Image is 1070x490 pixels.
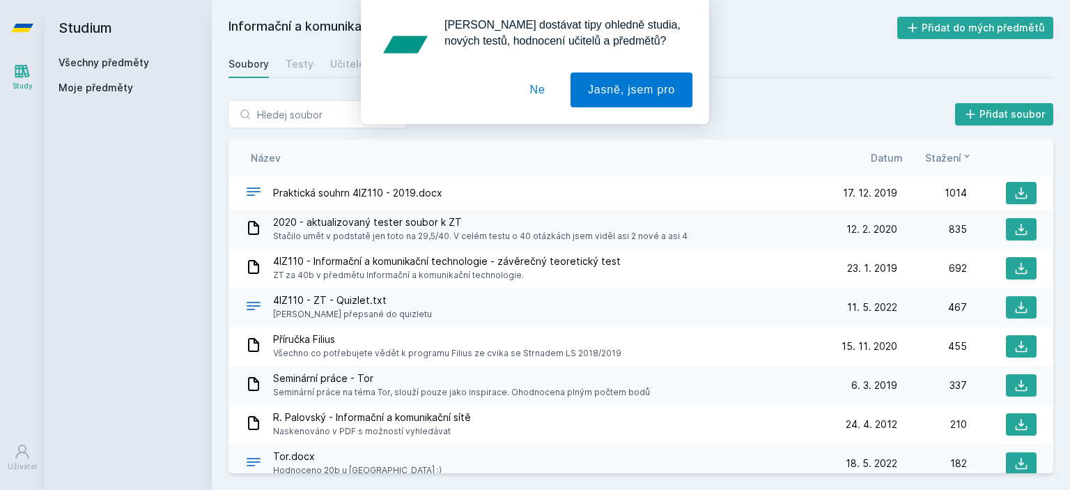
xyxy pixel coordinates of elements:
div: DOCX [245,183,262,204]
div: 182 [897,457,967,470]
div: 467 [897,300,967,314]
span: 23. 1. 2019 [847,261,897,275]
span: 12. 2. 2020 [846,222,897,236]
span: Praktická souhrn 4IZ110 - 2019.docx [273,186,442,200]
button: Jasně, jsem pro [571,72,692,107]
div: Uživatel [8,461,37,472]
span: 24. 4. 2012 [846,418,897,431]
span: 4IZ110 - Informační a komunikační technologie - závěrečný teoretický test [273,254,621,268]
span: Seminární práce na téma Tor, slouží pouze jako inspirace. Ohodnocena plným počtem bodů [273,385,650,399]
div: 835 [897,222,967,236]
span: 17. 12. 2019 [843,186,897,200]
button: Datum [871,151,903,165]
span: 2020 - aktualizovaný tester soubor k ZT [273,215,688,229]
div: [PERSON_NAME] dostávat tipy ohledně studia, nových testů, hodnocení učitelů a předmětů? [433,17,692,49]
span: Stažení [925,151,961,165]
button: Stažení [925,151,972,165]
div: 1014 [897,186,967,200]
div: 692 [897,261,967,275]
div: DOCX [245,454,262,474]
span: Příručka Filius [273,332,621,346]
span: 6. 3. 2019 [851,378,897,392]
span: Hodnoceno 20b u [GEOGRAPHIC_DATA] :) [273,464,442,477]
span: Naskenováno v PDF s možností vyhledávat [273,424,471,438]
div: 337 [897,378,967,392]
span: Stačilo umět v podstatě jen toto na 29,5/40. V celém testu o 40 otázkách jsem viděl asi 2 nové a ... [273,229,688,243]
span: 11. 5. 2022 [847,300,897,314]
button: Ne [513,72,563,107]
span: Seminární práce - Tor [273,372,650,385]
span: Všechno co potřebujete vědět k programu Filius ze cvika se Strnadem LS 2018/2019 [273,346,621,360]
span: ZT za 40b v předmětu Informační a komunikační technologie. [273,268,621,282]
div: TXT [245,298,262,318]
button: Název [251,151,281,165]
span: Tor.docx [273,450,442,464]
img: notification icon [378,17,433,72]
span: 15. 11. 2020 [842,339,897,353]
span: [PERSON_NAME] přepsané do quizletu [273,307,432,321]
span: R. Palovský - Informační a komunikační sítě [273,411,471,424]
a: Uživatel [3,436,42,479]
div: 210 [897,418,967,431]
div: 455 [897,339,967,353]
span: 4IZ110 - ZT - Quizlet.txt [273,293,432,307]
span: 18. 5. 2022 [846,457,897,470]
